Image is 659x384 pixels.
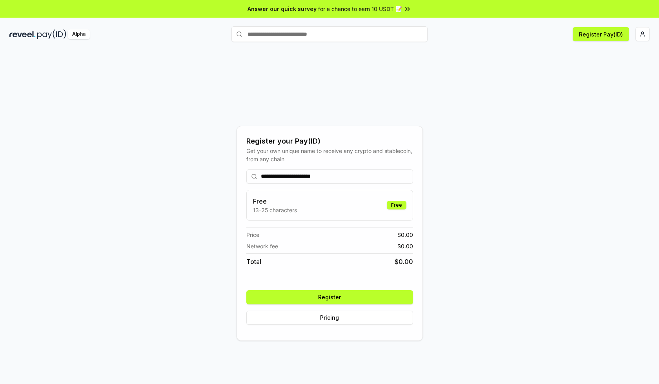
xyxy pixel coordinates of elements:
div: Alpha [68,29,90,39]
span: Total [246,257,261,266]
span: Price [246,231,259,239]
span: Network fee [246,242,278,250]
div: Get your own unique name to receive any crypto and stablecoin, from any chain [246,147,413,163]
button: Register [246,290,413,304]
span: $ 0.00 [397,242,413,250]
span: for a chance to earn 10 USDT 📝 [318,5,402,13]
span: Answer our quick survey [248,5,317,13]
img: pay_id [37,29,66,39]
img: reveel_dark [9,29,36,39]
span: $ 0.00 [395,257,413,266]
div: Register your Pay(ID) [246,136,413,147]
span: $ 0.00 [397,231,413,239]
button: Register Pay(ID) [573,27,629,41]
button: Pricing [246,311,413,325]
p: 13-25 characters [253,206,297,214]
div: Free [387,201,406,209]
h3: Free [253,197,297,206]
